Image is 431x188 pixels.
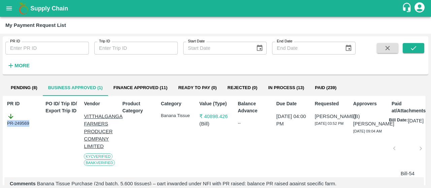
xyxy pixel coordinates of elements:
div: customer-support [402,2,413,14]
p: ( Bill ) [199,120,232,127]
label: Start Date [188,39,205,44]
button: Choose date [342,42,355,54]
p: Banana Tissue Purchase (2nd batch, 5,600 tissues) – part inwarded under NFI with PR raised; balan... [10,180,419,187]
p: Due Date [276,100,308,107]
input: Start Date [183,42,251,54]
p: VITTHALGANGA FARMERS PRODUCER COMPANY LIMITED [84,113,116,150]
div: account of current user [413,1,426,15]
div: -- [238,120,270,126]
button: Rejected (0) [222,80,263,96]
label: PR ID [10,39,20,44]
b: Comments [10,181,36,186]
p: (B) [PERSON_NAME] [353,113,386,128]
p: Value (Type) [199,100,232,107]
span: [DATE] 03:52 PM [315,121,344,125]
p: Paid at/Attachments [392,100,424,114]
p: Bill-54 [397,170,418,177]
p: Balance Advance [238,100,270,114]
p: Approvers [353,100,386,107]
span: KYC Verified [84,153,112,159]
p: ₹ 40898.426 [199,113,232,120]
a: Supply Chain [30,4,402,13]
input: End Date [272,42,339,54]
p: [PERSON_NAME] [315,113,347,120]
p: PR ID [7,100,39,107]
p: Vendor [84,100,116,107]
button: open drawer [1,1,17,16]
span: Bank Verified [84,160,115,166]
p: Bill Date: [389,117,408,124]
img: logo [17,2,30,15]
label: End Date [277,39,292,44]
button: In Process (13) [263,80,309,96]
p: [DATE] [408,117,424,124]
b: Supply Chain [30,5,68,12]
button: Finance Approved (11) [108,80,173,96]
strong: More [14,63,30,68]
input: Enter PR ID [5,42,89,54]
button: Business Approved (1) [43,80,108,96]
input: Enter Trip ID [94,42,178,54]
p: PO ID/ Trip ID/ Export Trip ID [45,100,78,114]
button: Choose date [253,42,266,54]
p: Category [161,100,193,107]
p: [DATE] 04:00 PM [276,113,308,128]
button: Pending (8) [5,80,43,96]
button: Paid (239) [309,80,342,96]
p: Requested [315,100,347,107]
p: Banana Tissue [161,113,193,119]
label: Trip ID [99,39,110,44]
div: PR-249569 [7,113,39,127]
button: More [5,60,31,71]
p: Product Category [123,100,155,114]
span: [DATE] 09:04 AM [353,129,382,133]
div: My Payment Request List [5,21,66,30]
button: Ready To Pay (0) [173,80,222,96]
